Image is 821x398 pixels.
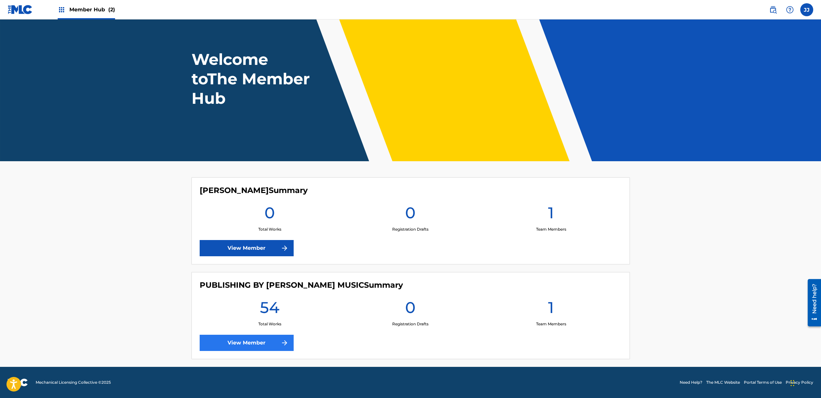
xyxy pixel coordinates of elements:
img: search [769,6,777,14]
h1: Welcome to The Member Hub [192,50,313,108]
a: Portal Terms of Use [744,380,782,385]
p: Team Members [536,226,566,232]
img: f7272a7cc735f4ea7f67.svg [281,244,288,252]
span: Member Hub [69,6,115,13]
a: Need Help? [680,380,702,385]
p: Registration Drafts [392,226,428,232]
span: Mechanical Licensing Collective © 2025 [36,380,111,385]
h1: 0 [405,298,416,321]
p: Total Works [258,226,281,232]
img: Top Rightsholders [58,6,65,14]
p: Total Works [258,321,281,327]
h4: JONATHAN JACKSON [200,186,308,195]
iframe: Resource Center [803,276,821,329]
h1: 1 [548,298,554,321]
p: Registration Drafts [392,321,428,327]
a: Public Search [767,3,780,16]
div: Drag [791,373,794,393]
h4: PUBLISHING BY JONATHAN JACKSON MUSIC [200,280,403,290]
a: View Member [200,335,294,351]
h1: 0 [264,203,275,226]
p: Team Members [536,321,566,327]
img: f7272a7cc735f4ea7f67.svg [281,339,288,347]
img: help [786,6,794,14]
a: View Member [200,240,294,256]
h1: 1 [548,203,554,226]
img: MLC Logo [8,5,33,14]
h1: 54 [260,298,279,321]
span: (2) [108,6,115,13]
div: Help [783,3,796,16]
iframe: Chat Widget [789,367,821,398]
a: The MLC Website [706,380,740,385]
div: User Menu [800,3,813,16]
img: logo [8,379,28,386]
a: Privacy Policy [786,380,813,385]
h1: 0 [405,203,416,226]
